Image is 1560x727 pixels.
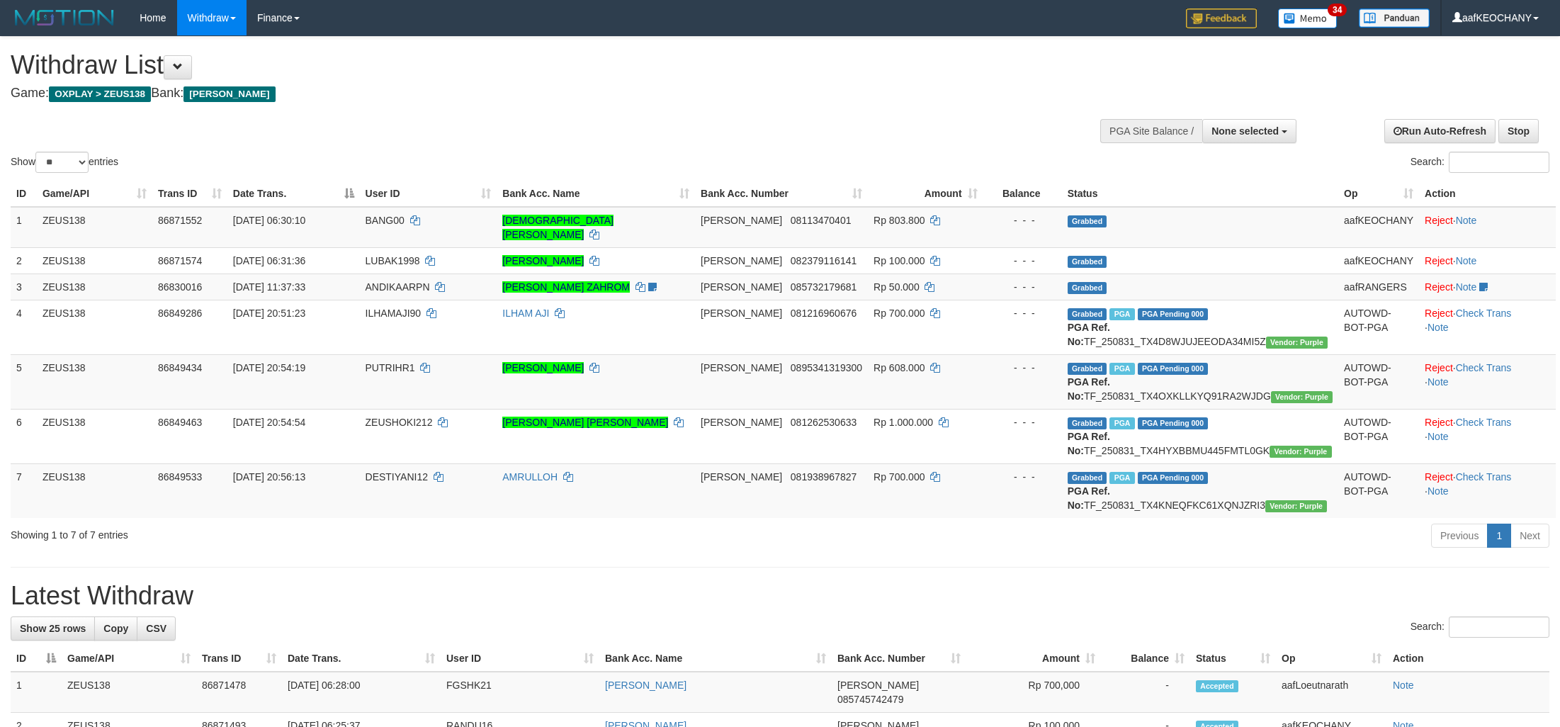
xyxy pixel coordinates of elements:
[874,281,920,293] span: Rp 50.000
[196,646,282,672] th: Trans ID: activate to sort column ascending
[1068,282,1107,294] span: Grabbed
[158,362,202,373] span: 86849434
[1449,152,1549,173] input: Search:
[233,255,305,266] span: [DATE] 06:31:36
[11,582,1549,610] h1: Latest Withdraw
[502,362,584,373] a: [PERSON_NAME]
[37,409,152,463] td: ZEUS138
[1428,485,1449,497] a: Note
[366,362,415,373] span: PUTRIHR1
[1062,409,1338,463] td: TF_250831_TX4HYXBBMU445FMTL0GK
[1109,417,1134,429] span: Marked by aafRornrotha
[1510,524,1549,548] a: Next
[37,207,152,248] td: ZEUS138
[158,308,202,319] span: 86849286
[1456,471,1512,483] a: Check Trans
[1196,680,1238,692] span: Accepted
[1271,391,1333,403] span: Vendor URL: https://trx4.1velocity.biz
[1456,417,1512,428] a: Check Trans
[1068,376,1110,402] b: PGA Ref. No:
[874,362,925,373] span: Rp 608.000
[1338,409,1419,463] td: AUTOWD-BOT-PGA
[441,646,599,672] th: User ID: activate to sort column ascending
[233,215,305,226] span: [DATE] 06:30:10
[701,471,782,483] span: [PERSON_NAME]
[695,181,868,207] th: Bank Acc. Number: activate to sort column ascending
[1425,471,1453,483] a: Reject
[1419,463,1556,518] td: · ·
[1419,181,1556,207] th: Action
[158,417,202,428] span: 86849463
[1062,463,1338,518] td: TF_250831_TX4KNEQFKC61XQNJZRI3
[989,470,1056,484] div: - - -
[989,306,1056,320] div: - - -
[1138,417,1209,429] span: PGA Pending
[62,672,196,713] td: ZEUS138
[366,471,428,483] span: DESTIYANI12
[366,215,405,226] span: BANG00
[1387,646,1549,672] th: Action
[1266,337,1328,349] span: Vendor URL: https://trx4.1velocity.biz
[989,361,1056,375] div: - - -
[233,362,305,373] span: [DATE] 20:54:19
[11,672,62,713] td: 1
[791,215,852,226] span: Copy 08113470401 to clipboard
[1431,524,1488,548] a: Previous
[37,354,152,409] td: ZEUS138
[1425,255,1453,266] a: Reject
[1276,672,1387,713] td: aafLoeutnarath
[158,471,202,483] span: 86849533
[701,308,782,319] span: [PERSON_NAME]
[11,86,1026,101] h4: Game: Bank:
[701,362,782,373] span: [PERSON_NAME]
[1328,4,1347,16] span: 34
[1062,354,1338,409] td: TF_250831_TX4OXKLLKYQ91RA2WJDG
[366,417,433,428] span: ZEUSHOKI212
[1278,9,1338,28] img: Button%20Memo.svg
[1393,680,1414,691] a: Note
[11,181,37,207] th: ID
[605,680,686,691] a: [PERSON_NAME]
[37,181,152,207] th: Game/API: activate to sort column ascending
[1411,616,1549,638] label: Search:
[1419,354,1556,409] td: · ·
[1456,215,1477,226] a: Note
[366,255,420,266] span: LUBAK1998
[37,463,152,518] td: ZEUS138
[502,471,558,483] a: AMRULLOH
[158,255,202,266] span: 86871574
[11,207,37,248] td: 1
[1419,274,1556,300] td: ·
[1425,308,1453,319] a: Reject
[791,281,857,293] span: Copy 085732179681 to clipboard
[1062,181,1338,207] th: Status
[1068,363,1107,375] span: Grabbed
[791,362,862,373] span: Copy 0895341319300 to clipboard
[227,181,360,207] th: Date Trans.: activate to sort column descending
[1100,119,1202,143] div: PGA Site Balance /
[1487,524,1511,548] a: 1
[1338,247,1419,274] td: aafKEOCHANY
[1425,281,1453,293] a: Reject
[701,281,782,293] span: [PERSON_NAME]
[837,694,903,705] span: Copy 085745742479 to clipboard
[989,280,1056,294] div: - - -
[366,308,422,319] span: ILHAMAJI90
[20,623,86,634] span: Show 25 rows
[1211,125,1279,137] span: None selected
[137,616,176,641] a: CSV
[1419,207,1556,248] td: ·
[1338,274,1419,300] td: aafRANGERS
[1449,616,1549,638] input: Search:
[1109,472,1134,484] span: Marked by aafRornrotha
[35,152,89,173] select: Showentries
[989,254,1056,268] div: - - -
[11,152,118,173] label: Show entries
[11,354,37,409] td: 5
[1419,247,1556,274] td: ·
[1425,215,1453,226] a: Reject
[1425,362,1453,373] a: Reject
[497,181,695,207] th: Bank Acc. Name: activate to sort column ascending
[502,281,630,293] a: [PERSON_NAME] ZAHROM
[1456,281,1477,293] a: Note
